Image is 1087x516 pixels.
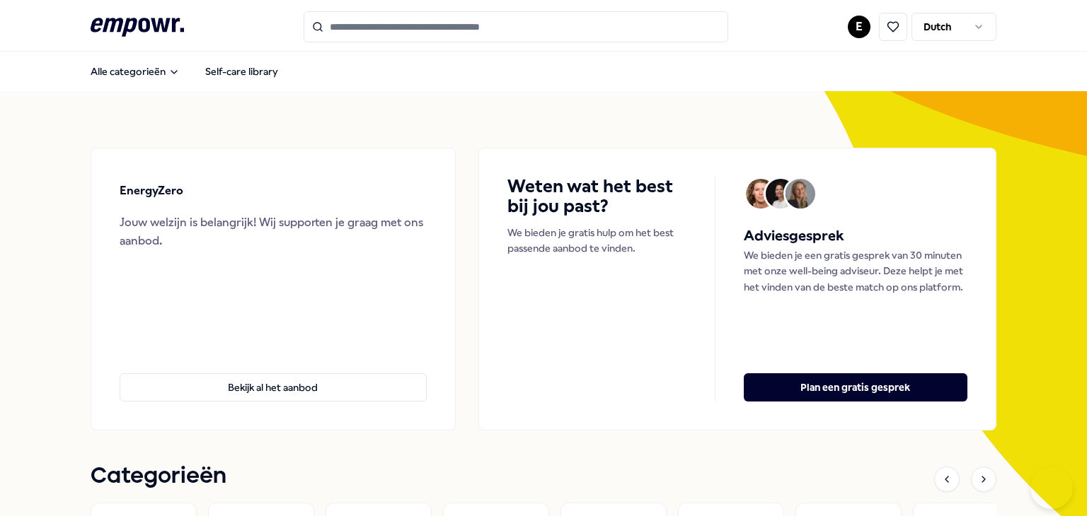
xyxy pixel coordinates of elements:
[304,11,728,42] input: Search for products, categories or subcategories
[746,179,776,209] img: Avatar
[194,57,289,86] a: Self-care library
[848,16,870,38] button: E
[79,57,289,86] nav: Main
[1030,467,1073,509] iframe: Help Scout Beacon - Open
[786,179,815,209] img: Avatar
[120,373,427,401] button: Bekijk al het aanbod
[744,247,967,295] p: We bieden je een gratis gesprek van 30 minuten met onze well-being adviseur. Deze helpt je met he...
[120,182,183,200] p: EnergyZero
[120,213,427,250] div: Jouw welzijn is belangrijk! Wij supporten je graag met ons aanbod.
[120,351,427,401] a: Bekijk al het aanbod
[507,225,686,257] p: We bieden je gratis hulp om het best passende aanbod te vinden.
[744,373,967,401] button: Plan een gratis gesprek
[507,177,686,216] h4: Weten wat het best bij jou past?
[91,459,226,494] h1: Categorieën
[79,57,191,86] button: Alle categorieën
[744,225,967,247] h5: Adviesgesprek
[766,179,795,209] img: Avatar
